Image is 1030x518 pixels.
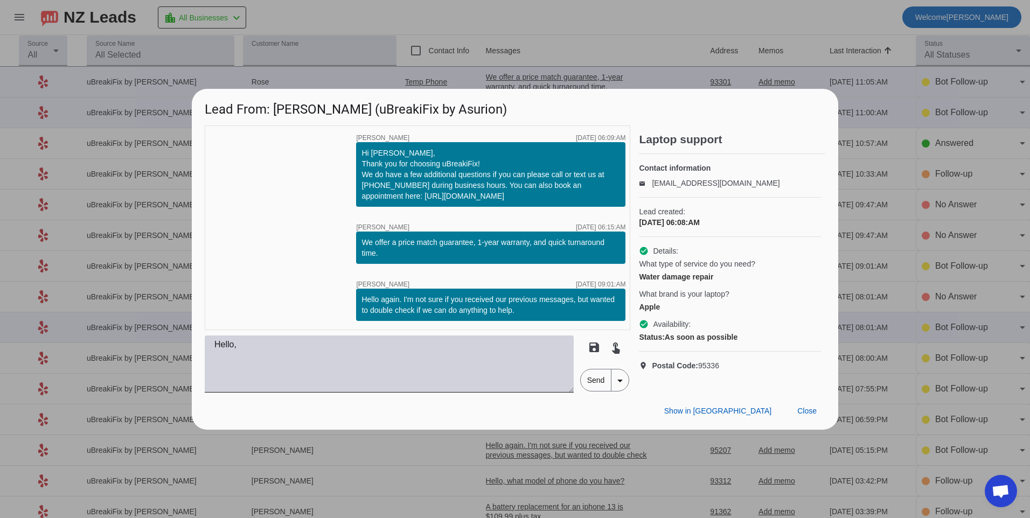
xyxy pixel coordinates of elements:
div: As soon as possible [639,332,821,342]
span: What brand is your laptop? [639,289,729,299]
div: [DATE] 06:08:AM [639,217,821,228]
h4: Contact information [639,163,821,173]
div: Hi [PERSON_NAME], Thank you for choosing uBreakiFix! We do have a few additional questions if you... [361,148,620,201]
div: [DATE] 09:01:AM [576,281,625,288]
span: Lead created: [639,206,821,217]
span: Close [797,407,817,415]
span: Details: [653,246,678,256]
span: [PERSON_NAME] [356,224,409,230]
button: Close [789,402,825,421]
div: We offer a price match guarantee, 1-year warranty, and quick turnaround time.​ [361,237,620,258]
h1: Lead From: [PERSON_NAME] (uBreakiFix by Asurion) [192,89,838,125]
strong: Postal Code: [652,361,698,370]
mat-icon: location_on [639,361,652,370]
mat-icon: email [639,180,652,186]
div: Hello again. I'm not sure if you received our previous messages, but wanted to double check if we... [361,294,620,316]
mat-icon: arrow_drop_down [614,374,627,387]
span: Availability: [653,319,691,330]
div: Open chat [985,475,1017,507]
div: [DATE] 06:15:AM [576,224,625,230]
span: [PERSON_NAME] [356,135,409,141]
mat-icon: save [588,341,601,354]
button: Show in [GEOGRAPHIC_DATA] [656,402,780,421]
span: What type of service do you need? [639,258,755,269]
a: [EMAIL_ADDRESS][DOMAIN_NAME] [652,179,780,187]
div: Water damage repair [639,271,821,282]
span: Send [581,369,611,391]
div: [DATE] 06:09:AM [576,135,625,141]
strong: Status: [639,333,664,341]
mat-icon: check_circle [639,246,649,256]
mat-icon: touch_app [609,341,622,354]
div: Apple [639,302,821,312]
h2: Laptop support [639,134,825,145]
span: 95336 [652,360,719,371]
span: Show in [GEOGRAPHIC_DATA] [664,407,771,415]
mat-icon: check_circle [639,319,649,329]
span: [PERSON_NAME] [356,281,409,288]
